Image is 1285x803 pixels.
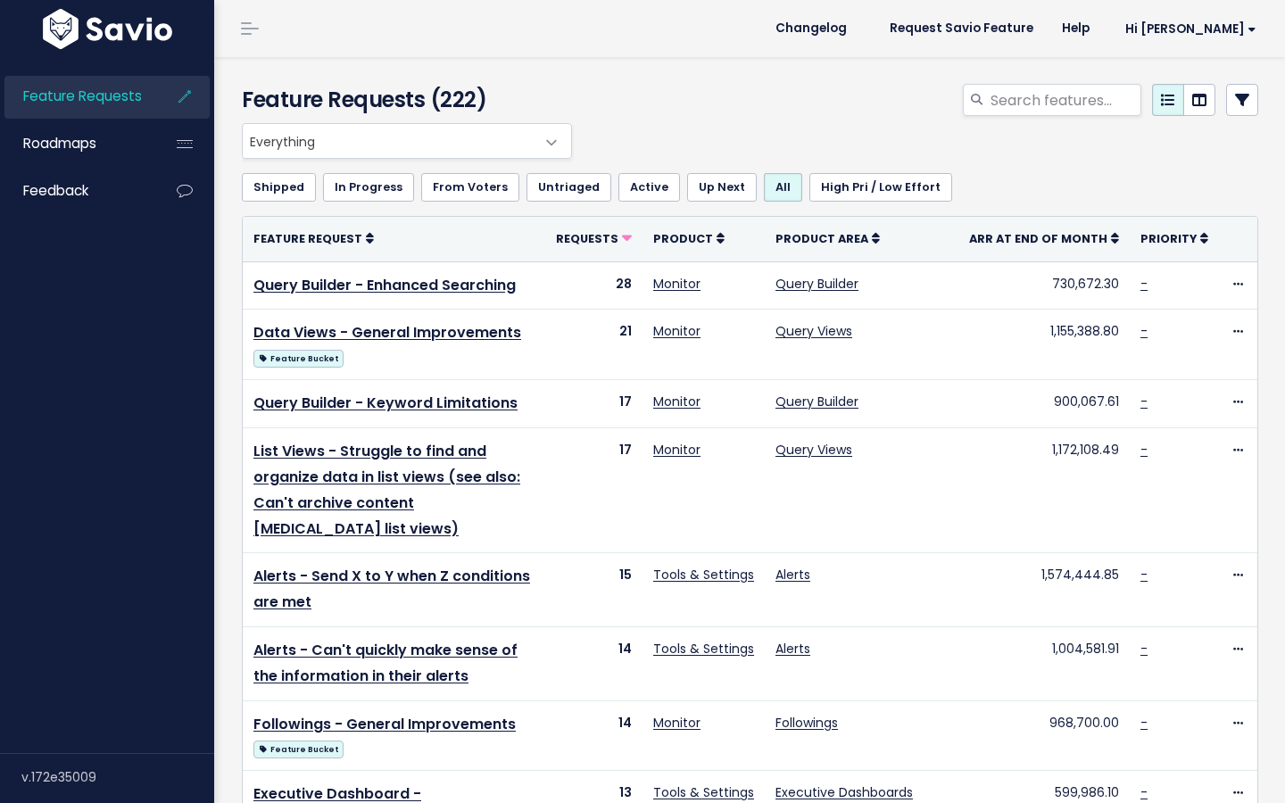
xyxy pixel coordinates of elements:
td: 1,004,581.91 [958,626,1130,700]
span: Roadmaps [23,134,96,153]
a: Monitor [653,393,701,410]
a: Feature Requests [4,76,148,117]
a: - [1140,322,1148,340]
img: logo-white.9d6f32f41409.svg [38,9,177,49]
td: 730,672.30 [958,261,1130,310]
span: Everything [243,124,535,158]
a: Monitor [653,275,701,293]
td: 14 [545,700,642,771]
a: In Progress [323,173,414,202]
a: Tools & Settings [653,566,754,584]
span: Product [653,231,713,246]
a: Feature Bucket [253,346,344,368]
a: - [1140,714,1148,732]
td: 900,067.61 [958,380,1130,428]
span: Hi [PERSON_NAME] [1125,22,1256,36]
a: Query Builder [775,393,858,410]
a: Tools & Settings [653,783,754,801]
span: Product Area [775,231,868,246]
a: Product [653,229,725,247]
a: Tools & Settings [653,640,754,658]
a: Alerts - Send X to Y when Z conditions are met [253,566,530,612]
td: 968,700.00 [958,700,1130,771]
span: Feedback [23,181,88,200]
td: 15 [545,553,642,627]
span: Feature Bucket [253,741,344,758]
a: Feature Bucket [253,737,344,759]
a: Query Builder - Enhanced Searching [253,275,516,295]
a: Requests [556,229,632,247]
span: Feature Requests [23,87,142,105]
a: - [1140,393,1148,410]
a: Feedback [4,170,148,211]
a: - [1140,566,1148,584]
a: - [1140,441,1148,459]
a: - [1140,783,1148,801]
a: Priority [1140,229,1208,247]
td: 1,155,388.80 [958,310,1130,380]
a: Roadmaps [4,123,148,164]
ul: Filter feature requests [242,173,1258,202]
span: Feature Bucket [253,350,344,368]
a: Up Next [687,173,757,202]
td: 21 [545,310,642,380]
td: 14 [545,626,642,700]
a: Followings - General Improvements [253,714,516,734]
a: Followings [775,714,838,732]
a: Alerts [775,566,810,584]
a: Monitor [653,714,701,732]
a: Query Builder [775,275,858,293]
td: 17 [545,380,642,428]
a: Executive Dashboards [775,783,913,801]
a: Shipped [242,173,316,202]
a: ARR at End of Month [969,229,1119,247]
a: Request Savio Feature [875,15,1048,42]
td: 28 [545,261,642,310]
a: - [1140,640,1148,658]
span: ARR at End of Month [969,231,1107,246]
div: v.172e35009 [21,754,214,800]
a: Untriaged [526,173,611,202]
a: Data Views - General Improvements [253,322,521,343]
a: Feature Request [253,229,374,247]
a: Query Views [775,441,852,459]
a: High Pri / Low Effort [809,173,952,202]
a: Help [1048,15,1104,42]
span: Everything [242,123,572,159]
td: 1,574,444.85 [958,553,1130,627]
a: - [1140,275,1148,293]
a: Product Area [775,229,880,247]
a: Query Builder - Keyword Limitations [253,393,518,413]
td: 1,172,108.49 [958,428,1130,553]
a: All [764,173,802,202]
span: Feature Request [253,231,362,246]
span: Priority [1140,231,1197,246]
a: Hi [PERSON_NAME] [1104,15,1271,43]
a: Alerts - Can't quickly make sense of the information in their alerts [253,640,518,686]
a: Monitor [653,322,701,340]
a: List Views - Struggle to find and organize data in list views (see also: Can't archive content [M... [253,441,520,538]
a: Query Views [775,322,852,340]
h4: Feature Requests (222) [242,84,563,116]
span: Requests [556,231,618,246]
a: From Voters [421,173,519,202]
a: Alerts [775,640,810,658]
td: 17 [545,428,642,553]
a: Active [618,173,680,202]
input: Search features... [989,84,1141,116]
span: Changelog [775,22,847,35]
a: Monitor [653,441,701,459]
